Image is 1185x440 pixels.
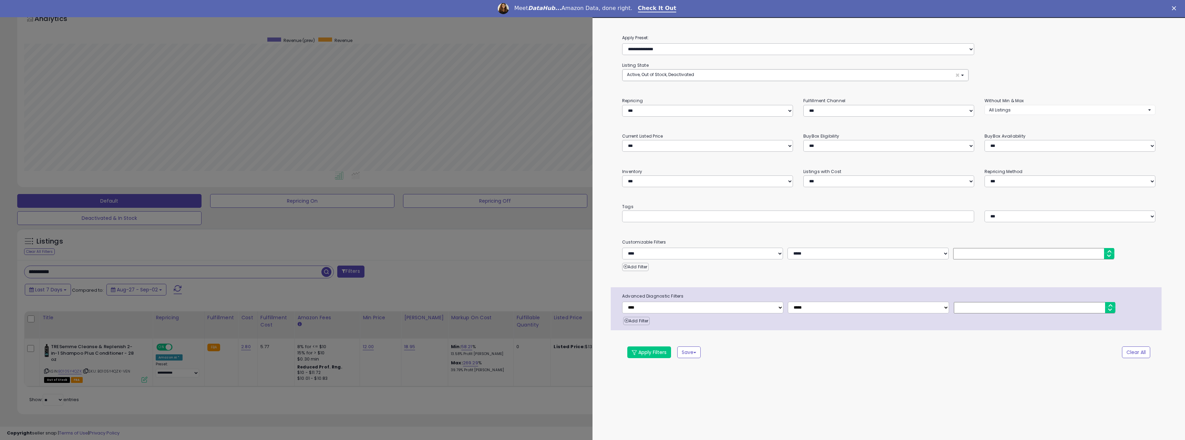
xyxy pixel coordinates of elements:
small: Inventory [622,169,642,174]
div: Meet Amazon Data, done right. [514,5,632,12]
small: Repricing Method [985,169,1023,174]
button: All Listings [985,105,1155,115]
i: DataHub... [528,5,561,11]
span: All Listings [989,107,1011,113]
small: Repricing [622,98,643,104]
button: Save [677,346,701,358]
button: Add Filter [623,317,650,325]
span: Advanced Diagnostic Filters [617,292,1162,300]
small: BuyBox Availability [985,133,1026,139]
span: × [955,72,960,79]
small: Customizable Filters [617,238,1161,246]
small: Current Listed Price [622,133,663,139]
button: Apply Filters [627,346,671,358]
img: Profile image for Georgie [498,3,509,14]
a: Check It Out [638,5,677,12]
small: Listing State [622,62,649,68]
label: Apply Preset: [617,34,1161,42]
span: Active, Out of Stock, Deactivated [627,72,694,77]
div: Close [1172,6,1179,10]
small: Listings with Cost [803,169,841,174]
small: Fulfillment Channel [803,98,845,104]
button: Add Filter [622,263,649,271]
small: Tags [617,203,1161,211]
small: BuyBox Eligibility [803,133,839,139]
small: Without Min & Max [985,98,1024,104]
button: Clear All [1122,346,1150,358]
button: Active, Out of Stock, Deactivated × [622,69,968,81]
